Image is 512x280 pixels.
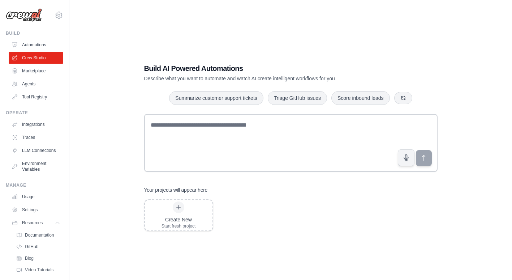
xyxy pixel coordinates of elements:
[13,230,63,240] a: Documentation
[13,253,63,263] a: Blog
[331,91,390,105] button: Score inbound leads
[9,217,63,229] button: Resources
[9,65,63,77] a: Marketplace
[6,8,42,22] img: Logo
[9,119,63,130] a: Integrations
[13,265,63,275] a: Video Tutorials
[25,255,34,261] span: Blog
[22,220,43,226] span: Resources
[25,244,38,250] span: GitHub
[9,39,63,51] a: Automations
[9,204,63,216] a: Settings
[9,91,63,103] a: Tool Registry
[394,92,412,104] button: Get new suggestions
[144,75,387,82] p: Describe what you want to automate and watch AI create intelligent workflows for you
[476,245,512,280] iframe: Chat Widget
[25,232,54,238] span: Documentation
[9,158,63,175] a: Environment Variables
[162,216,196,223] div: Create New
[13,242,63,252] a: GitHub
[169,91,263,105] button: Summarize customer support tickets
[9,52,63,64] a: Crew Studio
[25,267,53,273] span: Video Tutorials
[9,132,63,143] a: Traces
[9,191,63,203] a: Usage
[162,223,196,229] div: Start fresh project
[144,186,208,194] h3: Your projects will appear here
[6,182,63,188] div: Manage
[398,149,414,166] button: Click to speak your automation idea
[9,78,63,90] a: Agents
[6,110,63,116] div: Operate
[6,30,63,36] div: Build
[268,91,327,105] button: Triage GitHub issues
[144,63,387,73] h1: Build AI Powered Automations
[9,145,63,156] a: LLM Connections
